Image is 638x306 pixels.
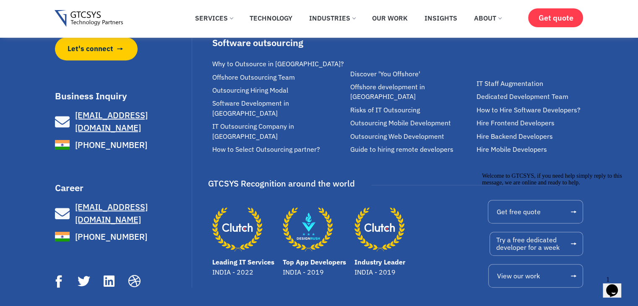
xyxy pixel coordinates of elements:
[55,229,190,244] a: [PHONE_NUMBER]
[212,38,346,47] div: Software outsourcing
[55,183,190,192] h3: Career
[212,145,346,154] a: How to Select Outsourcing partner?
[212,99,346,118] a: Software Development in [GEOGRAPHIC_DATA]
[212,258,274,266] a: Leading IT Services
[354,258,405,266] a: Industry Leader
[212,267,274,277] p: INDIA - 2022
[350,132,472,141] a: Outsourcing Web Development
[488,264,583,288] a: View our work
[477,145,588,154] a: Hire Mobile Developers
[75,201,148,225] span: [EMAIL_ADDRESS][DOMAIN_NAME]
[3,3,143,16] span: Welcome to GTCSYS, if you need help simply reply to this message, we are online and ready to help.
[350,69,472,79] a: Discover 'You Offshore'
[350,82,472,102] a: Offshore development in [GEOGRAPHIC_DATA]
[303,9,362,27] a: Industries
[468,9,508,27] a: About
[3,3,154,17] div: Welcome to GTCSYS, if you need help simply reply to this message, we are online and ready to help.
[68,44,113,54] span: Let's connect
[477,132,588,141] a: Hire Backend Developers
[208,176,355,192] div: GTCSYS Recognition around the world
[73,139,147,151] span: [PHONE_NUMBER]
[477,92,568,101] span: Dedicated Development Team
[243,9,299,27] a: Technology
[477,92,588,101] a: Dedicated Development Team
[354,204,405,254] a: Industry Leader
[350,145,453,154] span: Guide to hiring remote developers
[73,231,147,243] span: [PHONE_NUMBER]
[212,86,288,95] span: Outsourcing Hiring Modal
[477,79,588,88] a: IT Staff Augmentation
[477,118,555,128] span: Hire Frontend Developers
[366,9,414,27] a: Our Work
[283,267,346,277] p: INDIA - 2019
[538,13,573,22] span: Get quote
[55,109,190,134] a: [EMAIL_ADDRESS][DOMAIN_NAME]
[497,272,540,279] span: View our work
[212,145,320,154] span: How to Select Outsourcing partner?
[55,37,138,60] a: Let's connect
[603,272,630,298] iframe: chat widget
[350,105,419,115] span: Risks of IT Outsourcing
[350,118,472,128] a: Outsourcing Mobile Development
[477,105,588,115] a: How to Hire Software Developers?
[477,118,588,128] a: Hire Frontend Developers
[55,91,190,101] h3: Business Inquiry
[418,9,464,27] a: Insights
[350,69,420,79] span: Discover 'You Offshore'
[55,10,123,27] img: Gtcsys logo
[212,73,295,82] span: Offshore Outsourcing Team
[477,145,547,154] span: Hire Mobile Developers
[55,201,190,226] a: [EMAIL_ADDRESS][DOMAIN_NAME]
[528,8,583,27] a: Get quote
[477,79,543,88] span: IT Staff Augmentation
[479,169,630,268] iframe: chat widget
[75,109,148,133] span: [EMAIL_ADDRESS][DOMAIN_NAME]
[350,105,472,115] a: Risks of IT Outsourcing
[212,59,344,69] span: Why to Outsource in [GEOGRAPHIC_DATA]?
[354,267,405,277] p: INDIA - 2019
[283,204,333,254] a: Top App Developers
[350,145,472,154] a: Guide to hiring remote developers
[212,122,346,141] a: IT Outsourcing Company in [GEOGRAPHIC_DATA]
[212,86,346,95] a: Outsourcing Hiring Modal
[350,118,451,128] span: Outsourcing Mobile Development
[350,132,444,141] span: Outsourcing Web Development
[212,73,346,82] a: Offshore Outsourcing Team
[283,258,346,266] a: Top App Developers
[212,59,346,69] a: Why to Outsource in [GEOGRAPHIC_DATA]?
[477,132,553,141] span: Hire Backend Developers
[55,137,190,152] a: [PHONE_NUMBER]
[212,204,263,254] a: Leading IT Services
[189,9,239,27] a: Services
[477,105,581,115] span: How to Hire Software Developers?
